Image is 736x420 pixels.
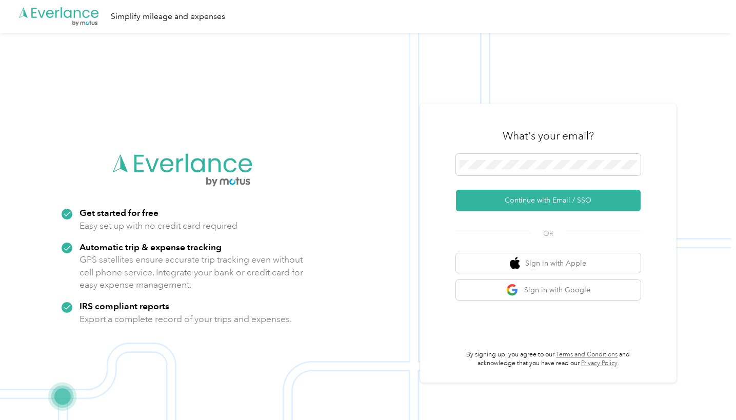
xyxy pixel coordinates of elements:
[679,363,736,420] iframe: Everlance-gr Chat Button Frame
[79,313,292,326] p: Export a complete record of your trips and expenses.
[79,242,222,252] strong: Automatic trip & expense tracking
[79,207,158,218] strong: Get started for free
[456,253,641,273] button: apple logoSign in with Apple
[456,280,641,300] button: google logoSign in with Google
[111,10,225,23] div: Simplify mileage and expenses
[503,129,594,143] h3: What's your email?
[79,219,237,232] p: Easy set up with no credit card required
[530,228,566,239] span: OR
[456,190,641,211] button: Continue with Email / SSO
[506,284,519,296] img: google logo
[581,359,618,367] a: Privacy Policy
[510,257,520,270] img: apple logo
[556,351,618,358] a: Terms and Conditions
[79,253,304,291] p: GPS satellites ensure accurate trip tracking even without cell phone service. Integrate your bank...
[456,350,641,368] p: By signing up, you agree to our and acknowledge that you have read our .
[79,301,169,311] strong: IRS compliant reports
